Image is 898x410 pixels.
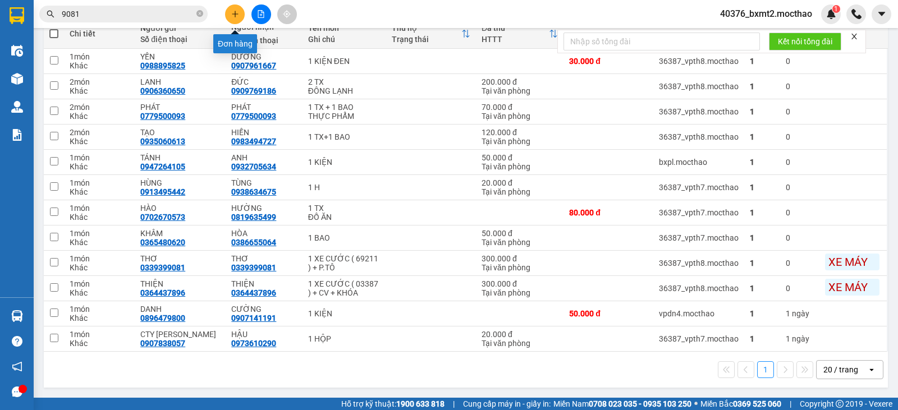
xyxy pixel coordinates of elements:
div: 1 XE CƯỚC ( 69211 ) + P.TÔ [308,254,381,272]
div: 1 [750,107,775,116]
div: 1 [750,82,775,91]
button: 1 [757,361,774,378]
div: Khác [70,112,129,121]
div: LANH [140,77,220,86]
div: KHÂM [140,229,220,238]
div: 0386655064 [231,238,276,247]
div: 30.000 đ [569,57,648,66]
div: 0364437896 [140,288,185,297]
div: Văn Phòng La Hai [107,10,186,36]
span: message [12,386,22,397]
div: 1 HỘP [308,334,381,343]
div: CƯỜNG [231,305,297,314]
div: 1 KIỆN [308,158,381,167]
div: 120.000 đ [482,128,558,137]
span: Gửi: [10,10,27,21]
div: 0 [786,284,814,293]
span: file-add [257,10,265,18]
div: bxpl.mocthao [659,158,739,167]
div: ANH [231,153,297,162]
span: Miền Bắc [700,398,781,410]
span: Hỗ trợ kỹ thuật: [341,398,445,410]
div: THƠ [231,254,297,263]
div: Tại văn phòng [482,288,558,297]
div: 300.000 đ [482,254,558,263]
div: 1 [750,284,775,293]
div: HÀO [140,204,220,213]
div: SƯƠNG [107,36,186,50]
span: Miền Nam [553,398,691,410]
div: 36387_vpth8.mocthao [659,132,739,141]
img: warehouse-icon [11,73,23,85]
span: | [790,398,791,410]
div: 36387_vpth7.mocthao [659,233,739,242]
div: 1 H [308,183,381,192]
div: TÙNG [231,178,297,187]
div: 1 TX [308,204,381,213]
div: Khác [70,339,129,348]
div: 0907838057 [140,339,185,348]
th: Toggle SortBy [476,19,563,49]
div: 0779500093 [231,112,276,121]
div: 0913495442 [140,187,185,196]
div: 1 [750,233,775,242]
div: 1 [750,334,775,343]
div: ĐỨC [231,77,297,86]
span: caret-down [877,9,887,19]
div: 0 [786,208,814,217]
div: 1 món [70,229,129,238]
div: Khác [70,61,129,70]
img: logo-vxr [10,7,24,24]
div: 0 [786,57,814,66]
div: Ghi chú [308,35,381,44]
div: 0935060613 [140,137,185,146]
div: Tại văn phòng [482,137,558,146]
div: 1 [750,132,775,141]
span: Kết nối tổng đài [778,35,832,48]
div: 1 [750,259,775,268]
div: 0365480620 [140,238,185,247]
div: vpdn4.mocthao [659,309,739,318]
div: 20.000 đ [482,178,558,187]
div: THIỆN [231,279,297,288]
div: DANH [140,305,220,314]
div: CTY HOÀNG VŨ [140,330,220,339]
div: 50.000 đ [482,153,558,162]
div: 2 món [70,77,129,86]
div: Khác [70,162,129,171]
div: Khác [70,288,129,297]
button: aim [277,4,297,24]
input: Nhập số tổng đài [563,33,760,50]
span: close-circle [196,10,203,17]
div: ĐÔNG LẠNH [308,86,381,95]
div: HTTT [482,35,549,44]
div: 1 món [70,153,129,162]
div: XE MÁY [825,279,879,296]
div: Khác [70,263,129,272]
div: 36387_vpth8.mocthao [659,107,739,116]
img: warehouse-icon [11,45,23,57]
div: 0779500093 [140,112,185,121]
div: 1 KIỆN ĐEN [308,57,381,66]
div: 200.000 đ [482,77,558,86]
div: Số điện thoại [231,36,297,45]
div: 1 [750,183,775,192]
div: 0938634675 [231,187,276,196]
div: 1 BAO [308,233,381,242]
div: 1 món [70,330,129,339]
div: 0973610290 [231,339,276,348]
div: Khác [70,314,129,323]
button: caret-down [872,4,891,24]
div: [PERSON_NAME] (BXMT) [10,10,99,48]
div: 1 [750,309,775,318]
div: PHÁT [231,103,297,112]
div: 36387_vpth8.mocthao [659,82,739,91]
span: | [453,398,455,410]
div: 0 [786,82,814,91]
strong: 0369 525 060 [733,399,781,408]
div: 1 TX + 1 BAO [308,103,381,112]
button: file-add [251,4,271,24]
div: 0857894313 [10,62,99,77]
div: Tại văn phòng [482,112,558,121]
div: 0 [786,132,814,141]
